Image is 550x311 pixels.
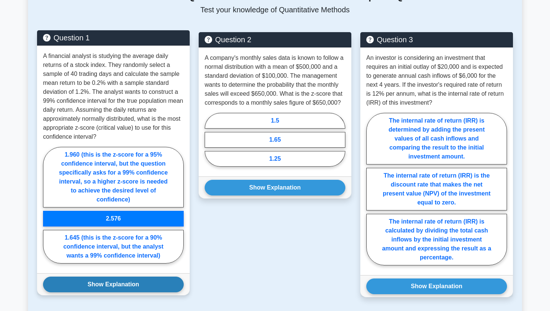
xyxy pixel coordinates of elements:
[43,211,184,227] label: 2.576
[205,151,345,167] label: 1.25
[205,132,345,148] label: 1.65
[205,53,345,107] p: A company's monthly sales data is known to follow a normal distribution with a mean of $500,000 a...
[366,35,507,44] h5: Question 3
[205,35,345,44] h5: Question 2
[366,214,507,265] label: The internal rate of return (IRR) is calculated by dividing the total cash inflows by the initial...
[43,52,184,141] p: A financial analyst is studying the average daily returns of a stock index. They randomly select ...
[366,53,507,107] p: An investor is considering an investment that requires an initial outlay of $20,000 and is expect...
[205,180,345,195] button: Show Explanation
[43,147,184,207] label: 1.960 (this is the z-score for a 95% confidence interval, but the question specifically asks for ...
[43,230,184,264] label: 1.645 (this is the z-score for a 90% confidence interval, but the analyst wants a 99% confidence ...
[43,33,184,42] h5: Question 1
[205,113,345,129] label: 1.5
[366,113,507,164] label: The internal rate of return (IRR) is determined by adding the present values of all cash inflows ...
[37,5,513,14] p: Test your knowledge of Quantitative Methods
[366,168,507,210] label: The internal rate of return (IRR) is the discount rate that makes the net present value (NPV) of ...
[43,277,184,292] button: Show Explanation
[366,278,507,294] button: Show Explanation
